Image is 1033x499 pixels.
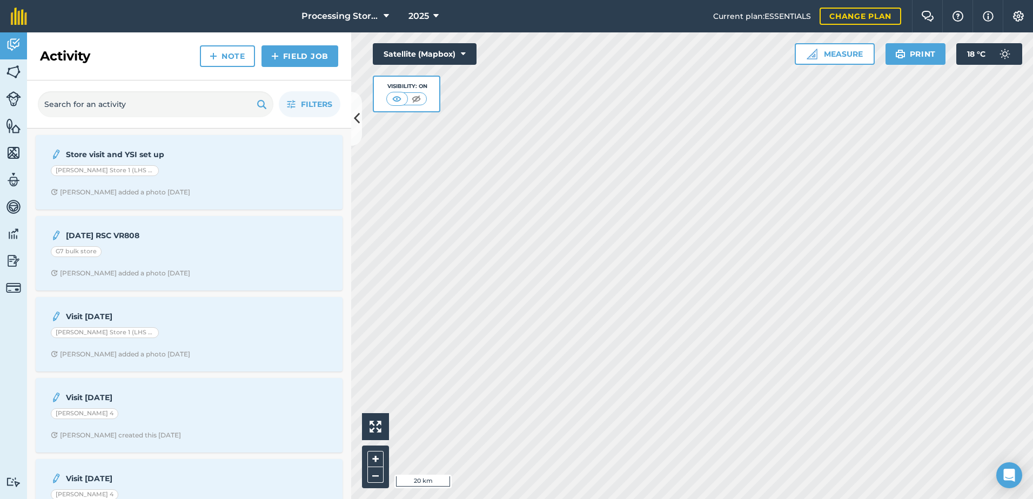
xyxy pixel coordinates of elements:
[210,50,217,63] img: svg+xml;base64,PHN2ZyB4bWxucz0iaHR0cDovL3d3dy53My5vcmcvMjAwMC9zdmciIHdpZHRoPSIxNCIgaGVpZ2h0PSIyNC...
[390,93,404,104] img: svg+xml;base64,PHN2ZyB4bWxucz0iaHR0cDovL3d3dy53My5vcmcvMjAwMC9zdmciIHdpZHRoPSI1MCIgaGVpZ2h0PSI0MC...
[257,98,267,111] img: svg+xml;base64,PHN2ZyB4bWxucz0iaHR0cDovL3d3dy53My5vcmcvMjAwMC9zdmciIHdpZHRoPSIxOSIgaGVpZ2h0PSIyNC...
[6,199,21,215] img: svg+xml;base64,PD94bWwgdmVyc2lvbj0iMS4wIiBlbmNvZGluZz0idXRmLTgiPz4KPCEtLSBHZW5lcmF0b3I6IEFkb2JlIE...
[51,327,159,338] div: [PERSON_NAME] Store 1 (LHS & RHS)
[994,43,1016,65] img: svg+xml;base64,PD94bWwgdmVyc2lvbj0iMS4wIiBlbmNvZGluZz0idXRmLTgiPz4KPCEtLSBHZW5lcmF0b3I6IEFkb2JlIE...
[373,43,477,65] button: Satellite (Mapbox)
[410,93,423,104] img: svg+xml;base64,PHN2ZyB4bWxucz0iaHR0cDovL3d3dy53My5vcmcvMjAwMC9zdmciIHdpZHRoPSI1MCIgaGVpZ2h0PSI0MC...
[6,37,21,53] img: svg+xml;base64,PD94bWwgdmVyc2lvbj0iMS4wIiBlbmNvZGluZz0idXRmLTgiPz4KPCEtLSBHZW5lcmF0b3I6IEFkb2JlIE...
[807,49,817,59] img: Ruler icon
[301,98,332,110] span: Filters
[66,392,237,403] strong: Visit [DATE]
[6,477,21,487] img: svg+xml;base64,PD94bWwgdmVyc2lvbj0iMS4wIiBlbmNvZGluZz0idXRmLTgiPz4KPCEtLSBHZW5lcmF0b3I6IEFkb2JlIE...
[271,50,279,63] img: svg+xml;base64,PHN2ZyB4bWxucz0iaHR0cDovL3d3dy53My5vcmcvMjAwMC9zdmciIHdpZHRoPSIxNCIgaGVpZ2h0PSIyNC...
[42,222,336,284] a: [DATE] RSC VR808G7 bulk storeClock with arrow pointing clockwise[PERSON_NAME] added a photo [DATE]
[951,11,964,22] img: A question mark icon
[51,188,58,195] img: Clock with arrow pointing clockwise
[51,472,62,485] img: svg+xml;base64,PD94bWwgdmVyc2lvbj0iMS4wIiBlbmNvZGluZz0idXRmLTgiPz4KPCEtLSBHZW5lcmF0b3I6IEFkb2JlIE...
[51,350,58,358] img: Clock with arrow pointing clockwise
[51,188,190,197] div: [PERSON_NAME] added a photo [DATE]
[51,408,118,419] div: [PERSON_NAME] 4
[820,8,901,25] a: Change plan
[6,118,21,134] img: svg+xml;base64,PHN2ZyB4bWxucz0iaHR0cDovL3d3dy53My5vcmcvMjAwMC9zdmciIHdpZHRoPSI1NiIgaGVpZ2h0PSI2MC...
[51,269,58,277] img: Clock with arrow pointing clockwise
[886,43,946,65] button: Print
[51,246,102,257] div: G7 bulk store
[367,467,384,483] button: –
[370,421,381,433] img: Four arrows, one pointing top left, one top right, one bottom right and the last bottom left
[6,91,21,106] img: svg+xml;base64,PD94bWwgdmVyc2lvbj0iMS4wIiBlbmNvZGluZz0idXRmLTgiPz4KPCEtLSBHZW5lcmF0b3I6IEFkb2JlIE...
[51,165,159,176] div: [PERSON_NAME] Store 1 (LHS & RHS)
[42,385,336,446] a: Visit [DATE][PERSON_NAME] 4Clock with arrow pointing clockwise[PERSON_NAME] created this [DATE]
[713,10,811,22] span: Current plan : ESSENTIALS
[66,149,237,160] strong: Store visit and YSI set up
[51,391,62,404] img: svg+xml;base64,PD94bWwgdmVyc2lvbj0iMS4wIiBlbmNvZGluZz0idXRmLTgiPz4KPCEtLSBHZW5lcmF0b3I6IEFkb2JlIE...
[51,229,62,242] img: svg+xml;base64,PD94bWwgdmVyc2lvbj0iMS4wIiBlbmNvZGluZz0idXRmLTgiPz4KPCEtLSBHZW5lcmF0b3I6IEFkb2JlIE...
[301,10,379,23] span: Processing Stores
[6,280,21,295] img: svg+xml;base64,PD94bWwgdmVyc2lvbj0iMS4wIiBlbmNvZGluZz0idXRmLTgiPz4KPCEtLSBHZW5lcmF0b3I6IEFkb2JlIE...
[967,43,985,65] span: 18 ° C
[795,43,875,65] button: Measure
[51,310,62,323] img: svg+xml;base64,PD94bWwgdmVyc2lvbj0iMS4wIiBlbmNvZGluZz0idXRmLTgiPz4KPCEtLSBHZW5lcmF0b3I6IEFkb2JlIE...
[956,43,1022,65] button: 18 °C
[279,91,340,117] button: Filters
[40,48,90,65] h2: Activity
[66,311,237,322] strong: Visit [DATE]
[921,11,934,22] img: Two speech bubbles overlapping with the left bubble in the forefront
[38,91,273,117] input: Search for an activity
[6,172,21,188] img: svg+xml;base64,PD94bWwgdmVyc2lvbj0iMS4wIiBlbmNvZGluZz0idXRmLTgiPz4KPCEtLSBHZW5lcmF0b3I6IEFkb2JlIE...
[200,45,255,67] a: Note
[1012,11,1025,22] img: A cog icon
[51,431,181,440] div: [PERSON_NAME] created this [DATE]
[367,451,384,467] button: +
[66,230,237,241] strong: [DATE] RSC VR808
[51,269,190,278] div: [PERSON_NAME] added a photo [DATE]
[983,10,994,23] img: svg+xml;base64,PHN2ZyB4bWxucz0iaHR0cDovL3d3dy53My5vcmcvMjAwMC9zdmciIHdpZHRoPSIxNyIgaGVpZ2h0PSIxNy...
[51,350,190,359] div: [PERSON_NAME] added a photo [DATE]
[895,48,905,60] img: svg+xml;base64,PHN2ZyB4bWxucz0iaHR0cDovL3d3dy53My5vcmcvMjAwMC9zdmciIHdpZHRoPSIxOSIgaGVpZ2h0PSIyNC...
[408,10,429,23] span: 2025
[6,253,21,269] img: svg+xml;base64,PD94bWwgdmVyc2lvbj0iMS4wIiBlbmNvZGluZz0idXRmLTgiPz4KPCEtLSBHZW5lcmF0b3I6IEFkb2JlIE...
[6,226,21,242] img: svg+xml;base64,PD94bWwgdmVyc2lvbj0iMS4wIiBlbmNvZGluZz0idXRmLTgiPz4KPCEtLSBHZW5lcmF0b3I6IEFkb2JlIE...
[6,145,21,161] img: svg+xml;base64,PHN2ZyB4bWxucz0iaHR0cDovL3d3dy53My5vcmcvMjAwMC9zdmciIHdpZHRoPSI1NiIgaGVpZ2h0PSI2MC...
[6,64,21,80] img: svg+xml;base64,PHN2ZyB4bWxucz0iaHR0cDovL3d3dy53My5vcmcvMjAwMC9zdmciIHdpZHRoPSI1NiIgaGVpZ2h0PSI2MC...
[996,462,1022,488] div: Open Intercom Messenger
[51,148,62,161] img: svg+xml;base64,PD94bWwgdmVyc2lvbj0iMS4wIiBlbmNvZGluZz0idXRmLTgiPz4KPCEtLSBHZW5lcmF0b3I6IEFkb2JlIE...
[261,45,338,67] a: Field Job
[11,8,27,25] img: fieldmargin Logo
[42,141,336,203] a: Store visit and YSI set up[PERSON_NAME] Store 1 (LHS & RHS)Clock with arrow pointing clockwise[PE...
[42,304,336,365] a: Visit [DATE][PERSON_NAME] Store 1 (LHS & RHS)Clock with arrow pointing clockwise[PERSON_NAME] add...
[66,473,237,484] strong: Visit [DATE]
[51,431,58,439] img: Clock with arrow pointing clockwise
[386,82,427,91] div: Visibility: On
